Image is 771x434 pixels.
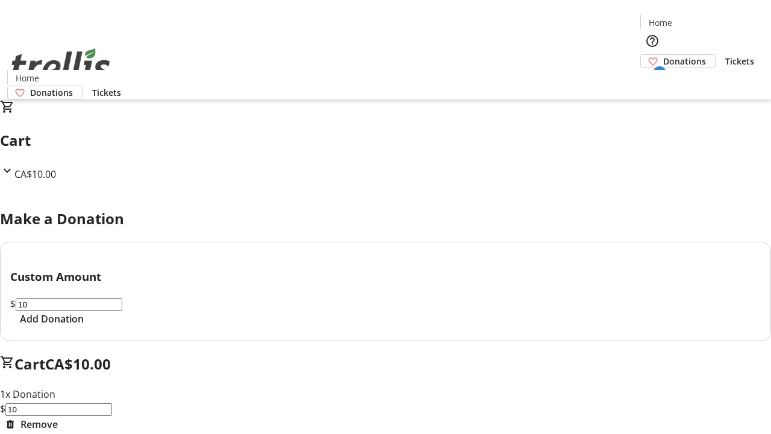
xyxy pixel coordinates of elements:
img: Orient E2E Organization snFSWMUpU5's Logo [7,35,114,95]
input: Donation Amount [16,298,122,311]
a: Donations [7,86,83,99]
span: Tickets [725,55,754,68]
span: Tickets [92,86,121,99]
a: Donations [640,54,716,68]
input: Donation Amount [5,403,112,416]
span: Home [649,16,672,29]
span: Add Donation [20,312,84,326]
span: Donations [30,86,73,99]
span: Remove [20,417,58,432]
button: Add Donation [10,312,93,326]
span: CA$10.00 [14,168,56,181]
button: Cart [640,68,664,92]
a: Home [8,72,46,84]
a: Tickets [716,55,764,68]
span: CA$10.00 [45,354,111,374]
span: Donations [663,55,706,68]
span: $ [10,297,16,310]
button: Help [640,29,664,53]
span: Home [16,72,39,84]
h3: Custom Amount [10,268,761,285]
a: Home [641,16,679,29]
a: Tickets [83,86,131,99]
